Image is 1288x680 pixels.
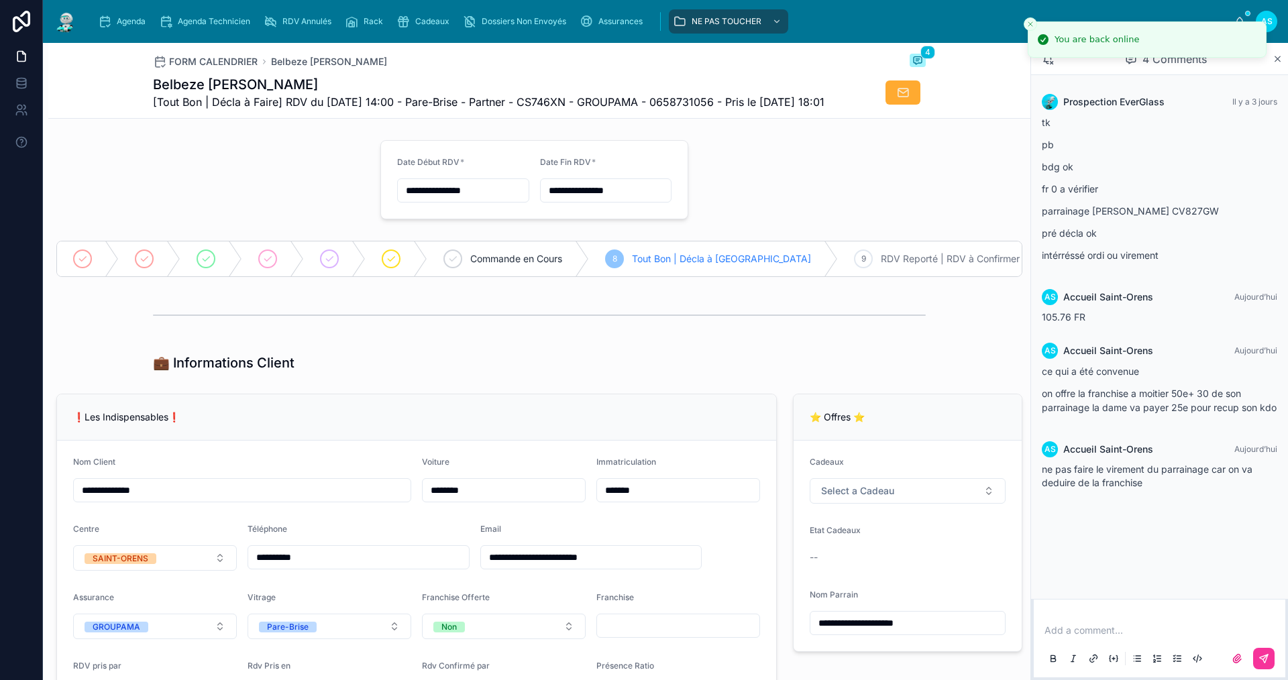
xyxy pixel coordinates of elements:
[1234,345,1277,355] span: Aujourd’hui
[596,457,656,467] span: Immatriculation
[459,9,576,34] a: Dossiers Non Envoyés
[73,411,180,422] span: ❗Les Indispensables❗
[1042,248,1277,262] p: intérréssé ordi ou virement
[1042,226,1277,240] p: pré décla ok
[422,592,490,602] span: Franchise Offerte
[692,16,761,27] span: NE PAS TOUCHER
[93,622,140,632] div: GROUPAMA
[1044,292,1056,302] span: AS
[89,7,1234,36] div: scrollable content
[392,9,459,34] a: Cadeaux
[881,252,1020,266] span: RDV Reporté | RDV à Confirmer
[364,16,383,27] span: Rack
[73,614,237,639] button: Select Button
[482,16,566,27] span: Dossiers Non Envoyés
[1063,95,1165,109] span: Prospection EverGlass
[861,253,866,264] span: 9
[441,622,457,632] div: Non
[397,157,460,167] span: Date Début RDV
[153,94,824,110] span: [Tout Bon | Décla à Faire] RDV du [DATE] 14:00 - Pare-Brise - Partner - CS746XN - GROUPAMA - 0658...
[155,9,260,34] a: Agenda Technicien
[282,16,331,27] span: RDV Annulés
[73,661,121,671] span: RDV pris par
[153,353,294,372] h1: 💼 Informations Client
[669,9,788,34] a: NE PAS TOUCHER
[576,9,652,34] a: Assurances
[248,592,276,602] span: Vitrage
[632,252,811,266] span: Tout Bon | Décla à [GEOGRAPHIC_DATA]
[480,524,501,534] span: Email
[178,16,250,27] span: Agenda Technicien
[1042,463,1252,488] span: ne pas faire le virement du parrainage car on va deduire de la franchise
[810,525,861,535] span: Etat Cadeaux
[93,553,148,564] div: SAINT-ORENS
[1042,311,1085,323] span: 105.76 FR
[73,592,114,602] span: Assurance
[1042,137,1277,152] p: pb
[1142,51,1207,67] span: 4 Comments
[260,9,341,34] a: RDV Annulés
[1234,444,1277,454] span: Aujourd’hui
[1042,182,1277,196] p: fr 0 a vérifier
[153,75,824,94] h1: Belbeze [PERSON_NAME]
[810,478,1006,504] button: Select Button
[1024,17,1037,31] button: Close toast
[1055,33,1139,46] div: You are back online
[117,16,146,27] span: Agenda
[1044,345,1056,356] span: AS
[1261,16,1273,27] span: AS
[422,661,490,671] span: Rdv Confirmé par
[1234,292,1277,302] span: Aujourd’hui
[1044,444,1056,455] span: AS
[1063,290,1153,304] span: Accueil Saint-Orens
[267,622,309,632] div: Pare-Brise
[810,457,844,467] span: Cadeaux
[1042,160,1277,174] p: bdg ok
[810,589,858,600] span: Nom Parrain
[341,9,392,34] a: Rack
[248,661,290,671] span: Rdv Pris en
[248,524,287,534] span: Téléphone
[910,54,926,70] button: 4
[54,11,78,32] img: App logo
[1063,344,1153,357] span: Accueil Saint-Orens
[422,614,586,639] button: Select Button
[810,551,818,564] span: --
[920,46,935,59] span: 4
[821,484,894,498] span: Select a Cadeau
[73,545,237,571] button: Select Button
[1232,97,1277,107] span: Il y a 3 jours
[248,614,411,639] button: Select Button
[1042,386,1277,414] p: on offre la franchise a moitier 50e+ 30 de son parrainage la dame va payer 25e pour recup son kdo
[612,253,617,264] span: 8
[153,55,258,68] a: FORM CALENDRIER
[598,16,643,27] span: Assurances
[73,524,99,534] span: Centre
[596,592,634,602] span: Franchise
[1063,443,1153,456] span: Accueil Saint-Orens
[271,55,387,68] a: Belbeze [PERSON_NAME]
[415,16,449,27] span: Cadeaux
[422,457,449,467] span: Voiture
[470,252,562,266] span: Commande en Cours
[810,411,865,422] span: ⭐ Offres ⭐
[1042,204,1277,218] p: parrainage [PERSON_NAME] CV827GW
[73,457,115,467] span: Nom Client
[94,9,155,34] a: Agenda
[1042,115,1277,129] p: tk
[1042,364,1277,378] p: ce qui a été convenue
[596,661,654,671] span: Présence Ratio
[169,55,258,68] span: FORM CALENDRIER
[540,157,591,167] span: Date Fin RDV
